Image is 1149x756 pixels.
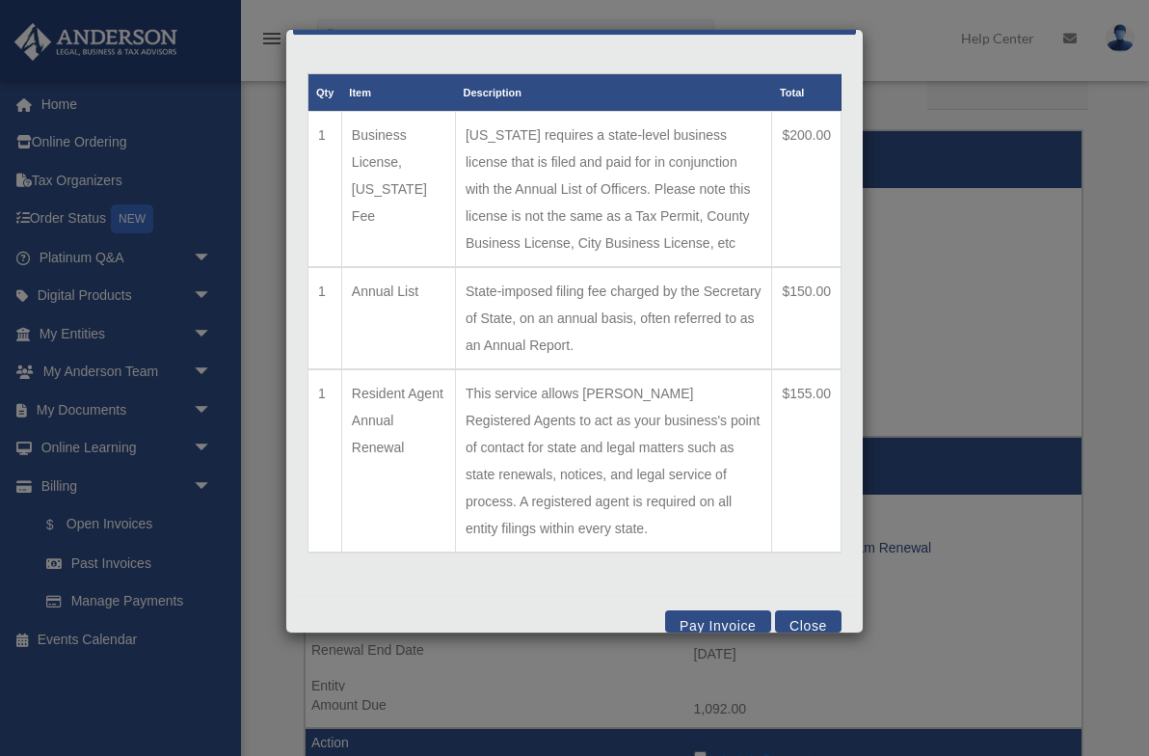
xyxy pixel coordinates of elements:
[772,267,842,369] td: $150.00
[775,610,842,633] button: Close
[665,610,771,633] button: Pay Invoice
[341,74,455,112] th: Item
[308,74,342,112] th: Qty
[455,267,771,369] td: State-imposed filing fee charged by the Secretary of State, on an annual basis, often referred to...
[455,112,771,268] td: [US_STATE] requires a state-level business license that is filed and paid for in conjunction with...
[341,267,455,369] td: Annual List
[772,112,842,268] td: $200.00
[308,112,342,268] td: 1
[772,369,842,553] td: $155.00
[455,74,771,112] th: Description
[772,74,842,112] th: Total
[341,112,455,268] td: Business License, [US_STATE] Fee
[308,267,342,369] td: 1
[308,369,342,553] td: 1
[341,369,455,553] td: Resident Agent Annual Renewal
[455,369,771,553] td: This service allows [PERSON_NAME] Registered Agents to act as your business's point of contact fo...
